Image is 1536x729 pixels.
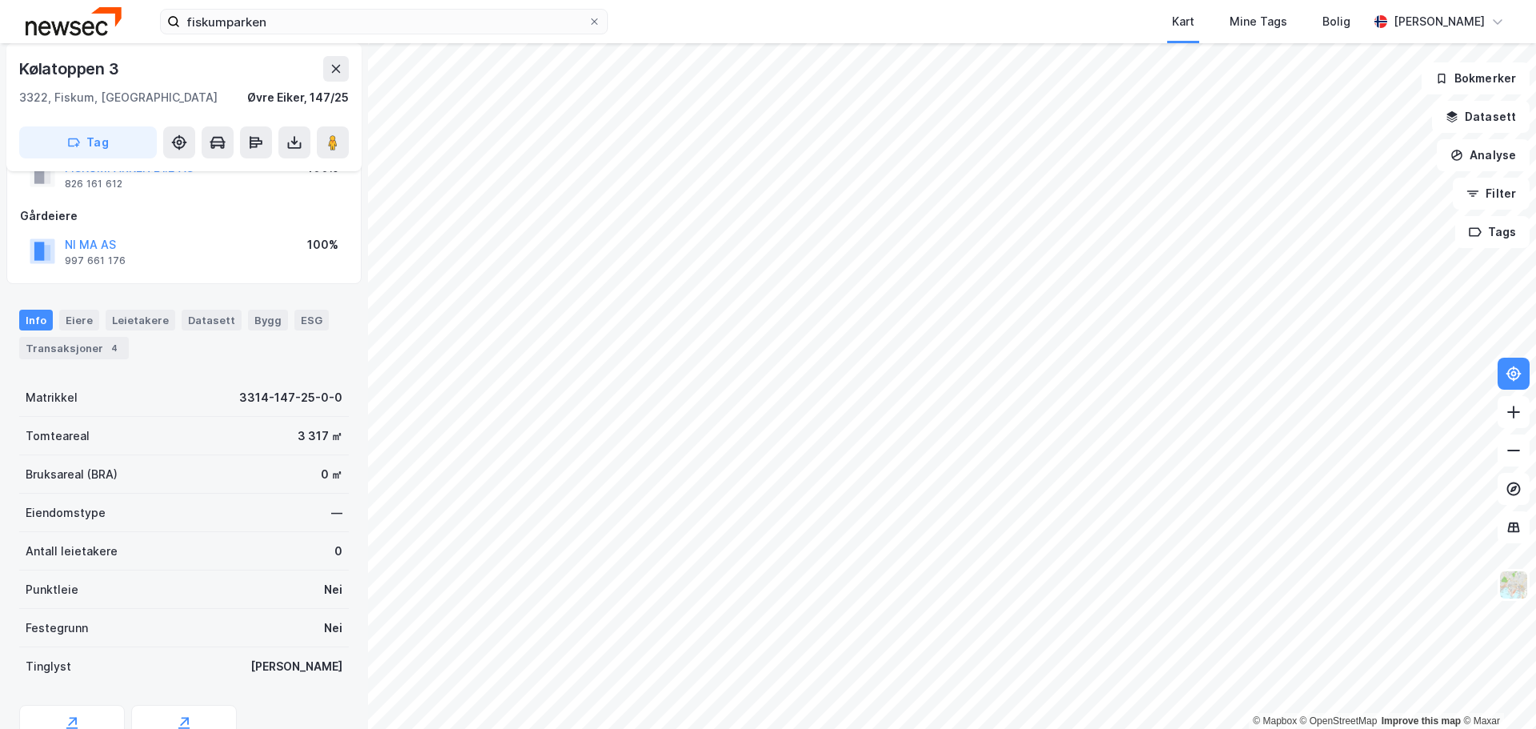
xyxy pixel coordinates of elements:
div: 100% [307,235,338,254]
div: Matrikkel [26,388,78,407]
div: Festegrunn [26,619,88,638]
div: Eiendomstype [26,503,106,523]
div: Antall leietakere [26,542,118,561]
div: Punktleie [26,580,78,599]
div: ESG [294,310,329,330]
div: 826 161 612 [65,178,122,190]
div: 997 661 176 [65,254,126,267]
div: Kart [1172,12,1194,31]
div: Mine Tags [1230,12,1287,31]
div: Bolig [1322,12,1350,31]
div: 4 [106,340,122,356]
a: OpenStreetMap [1300,715,1378,727]
div: 0 ㎡ [321,465,342,484]
div: Datasett [182,310,242,330]
button: Analyse [1437,139,1530,171]
a: Improve this map [1382,715,1461,727]
div: [PERSON_NAME] [1394,12,1485,31]
div: 3 317 ㎡ [298,427,342,446]
button: Datasett [1432,101,1530,133]
div: Tinglyst [26,657,71,676]
div: Transaksjoner [19,337,129,359]
div: Bygg [248,310,288,330]
a: Mapbox [1253,715,1297,727]
img: newsec-logo.f6e21ccffca1b3a03d2d.png [26,7,122,35]
div: Info [19,310,53,330]
div: [PERSON_NAME] [250,657,342,676]
button: Tags [1455,216,1530,248]
div: Tomteareal [26,427,90,446]
div: Nei [324,619,342,638]
div: Nei [324,580,342,599]
div: Gårdeiere [20,206,348,226]
button: Filter [1453,178,1530,210]
div: Bruksareal (BRA) [26,465,118,484]
div: 3322, Fiskum, [GEOGRAPHIC_DATA] [19,88,218,107]
div: Eiere [59,310,99,330]
div: Øvre Eiker, 147/25 [247,88,349,107]
input: Søk på adresse, matrikkel, gårdeiere, leietakere eller personer [180,10,588,34]
div: 0 [334,542,342,561]
img: Z [1498,570,1529,600]
iframe: Chat Widget [1456,652,1536,729]
div: — [331,503,342,523]
div: 3314-147-25-0-0 [239,388,342,407]
div: Kølatoppen 3 [19,56,122,82]
button: Tag [19,126,157,158]
button: Bokmerker [1422,62,1530,94]
div: Leietakere [106,310,175,330]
